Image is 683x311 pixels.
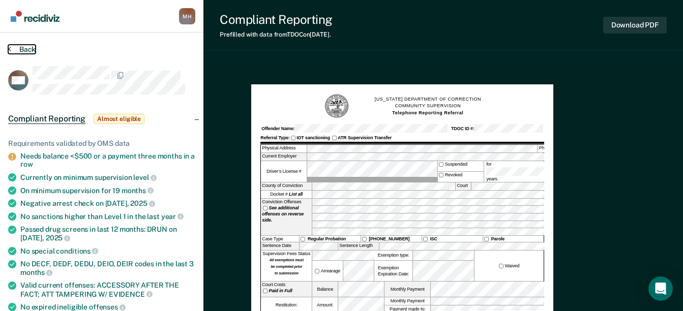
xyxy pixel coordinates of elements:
[270,191,303,197] span: Docket #
[308,236,346,241] strong: Regular Probation
[338,242,379,250] label: Sentence Length
[263,289,268,293] input: Paid in Full
[291,136,295,140] input: IOT sanctioning
[451,126,474,131] strong: TDOC ID #:
[499,264,503,268] input: Waived
[538,145,563,152] label: Phone #:
[261,242,299,250] label: Sentence Date
[312,282,338,297] label: Balance
[260,135,290,140] strong: Referral Type:
[56,247,98,255] span: conditions
[20,199,195,208] div: Negative arrest check on [DATE],
[491,236,505,241] strong: Parole
[384,282,430,297] label: Monthly Payment
[220,31,333,38] div: Prefilled with data from TDOC on [DATE] .
[161,212,184,221] span: year
[20,186,195,195] div: On minimum supervision for 19
[261,282,312,297] div: Court Costs
[89,303,126,311] span: offenses
[484,237,489,241] input: Parole
[261,182,312,190] label: County of Conviction
[11,11,60,22] img: Recidiviz
[485,161,556,182] label: for years.
[374,261,412,281] div: Exemption Expiration Date:
[456,182,471,190] label: Court
[439,162,443,167] input: Suspended
[439,173,443,177] input: Revoked
[438,172,484,182] label: Revoked
[20,152,195,169] a: Needs balance <$500 or a payment three months in a row
[109,290,153,298] span: EVIDENCE
[20,212,195,221] div: No sanctions higher than Level 1 in the last
[289,192,303,197] strong: List all
[648,276,673,301] div: Open Intercom Messenger
[261,199,312,235] div: Conviction Offenses
[94,114,144,124] span: Almost eligible
[315,269,319,273] input: Arrearage
[20,173,195,182] div: Currently on minimum supervision
[263,206,268,210] input: See additional offenses on reverse side.
[338,135,392,140] strong: ATR Supervision Transfer
[220,12,333,27] div: Compliant Reporting
[261,251,312,281] div: Supervision Fees Status
[332,136,337,140] input: ATR Supervision Transfer
[261,236,299,242] div: Case Type
[375,96,481,117] h1: [US_STATE] DEPARTMENT OF CORRECTION COMMUNITY SUPERVISION
[438,161,484,171] label: Suspended
[8,114,85,124] span: Compliant Reporting
[314,268,341,274] label: Arrearage
[46,234,70,242] span: 2025
[384,297,430,305] label: Monthly Payment
[603,17,667,34] button: Download PDF
[430,236,437,241] strong: ISC
[122,186,154,195] span: months
[362,237,367,241] input: [PHONE_NUMBER]
[486,167,555,176] input: for years.
[423,237,428,241] input: ISC
[261,153,307,161] label: Current Employer
[392,110,463,115] strong: Telephone Reporting Referral
[374,251,412,260] label: Exemption type:
[369,236,409,241] strong: [PHONE_NUMBER]
[179,8,195,24] div: M H
[20,246,195,256] div: No special
[261,145,307,152] label: Physical Address
[8,45,36,54] button: Back
[20,268,52,276] span: months
[20,281,195,298] div: Valid current offenses: ACCESSORY AFTER THE FACT; ATT TAMPERING W/
[262,205,304,223] strong: See additional offenses on reverse side.
[498,263,520,269] label: Waived
[269,288,292,293] strong: Paid in Full
[130,199,155,207] span: 2025
[261,161,307,182] label: Driver’s License #
[20,260,195,277] div: No DECF, DEDF, DEDU, DEIO, DEIR codes in the last 3
[296,135,330,140] strong: IOT sanctioning
[8,139,195,148] div: Requirements validated by OMS data
[324,94,349,119] img: TN Seal
[261,126,294,131] strong: Offender Name:
[179,8,195,24] button: Profile dropdown button
[20,225,195,242] div: Passed drug screens in last 12 months: DRUN on [DATE],
[133,173,156,181] span: level
[301,237,305,241] input: Regular Probation
[270,258,304,275] strong: All exemptions must be completed prior to submission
